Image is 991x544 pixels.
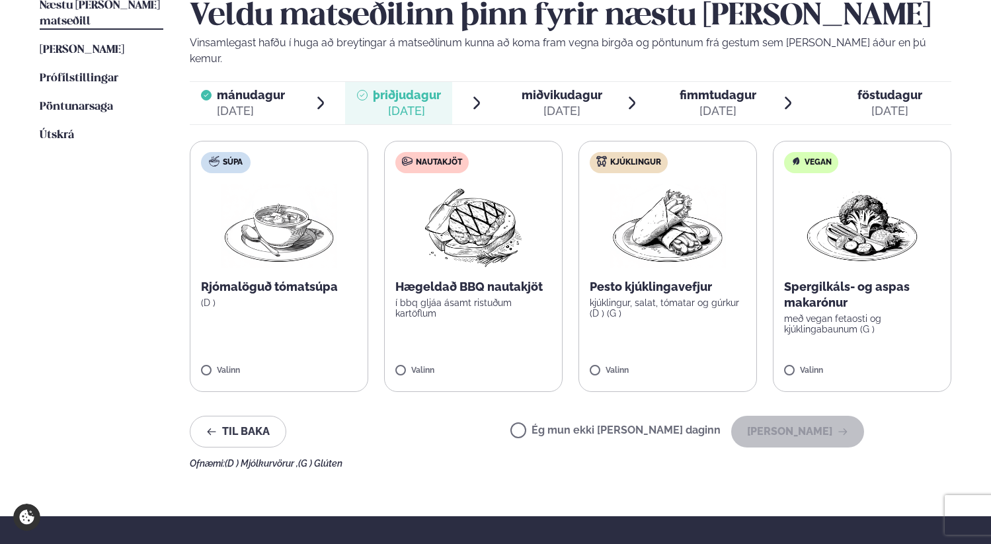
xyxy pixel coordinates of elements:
p: Rjómalöguð tómatsúpa [201,279,357,295]
div: [DATE] [217,103,285,119]
a: Prófílstillingar [40,71,118,87]
span: (D ) Mjólkurvörur , [225,458,298,469]
p: kjúklingur, salat, tómatar og gúrkur (D ) (G ) [590,297,746,319]
span: þriðjudagur [373,88,441,102]
div: [DATE] [522,103,602,119]
span: Útskrá [40,130,74,141]
a: Cookie settings [13,504,40,531]
img: soup.svg [209,156,219,167]
span: Kjúklingur [610,157,661,168]
span: Nautakjöt [416,157,462,168]
button: Til baka [190,416,286,447]
div: [DATE] [680,103,756,119]
span: Vegan [805,157,832,168]
img: beef.svg [402,156,413,167]
p: með vegan fetaosti og kjúklingabaunum (G ) [784,313,940,334]
a: Útskrá [40,128,74,143]
p: í bbq gljáa ásamt ristuðum kartöflum [395,297,551,319]
span: Súpa [223,157,243,168]
p: Spergilkáls- og aspas makarónur [784,279,940,311]
div: [DATE] [857,103,922,119]
button: [PERSON_NAME] [731,416,864,447]
span: [PERSON_NAME] [40,44,124,56]
span: miðvikudagur [522,88,602,102]
span: Prófílstillingar [40,73,118,84]
span: Pöntunarsaga [40,101,113,112]
div: [DATE] [373,103,441,119]
p: Vinsamlegast hafðu í huga að breytingar á matseðlinum kunna að koma fram vegna birgða og pöntunum... [190,35,951,67]
span: (G ) Glúten [298,458,342,469]
a: Pöntunarsaga [40,99,113,115]
span: fimmtudagur [680,88,756,102]
div: Ofnæmi: [190,458,951,469]
span: föstudagur [857,88,922,102]
img: Beef-Meat.png [415,184,532,268]
img: Wraps.png [610,184,726,268]
p: Hægeldað BBQ nautakjöt [395,279,551,295]
span: mánudagur [217,88,285,102]
img: Soup.png [221,184,337,268]
img: Vegan.png [804,184,920,268]
img: Vegan.svg [791,156,801,167]
p: Pesto kjúklingavefjur [590,279,746,295]
p: (D ) [201,297,357,308]
img: chicken.svg [596,156,607,167]
a: [PERSON_NAME] [40,42,124,58]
